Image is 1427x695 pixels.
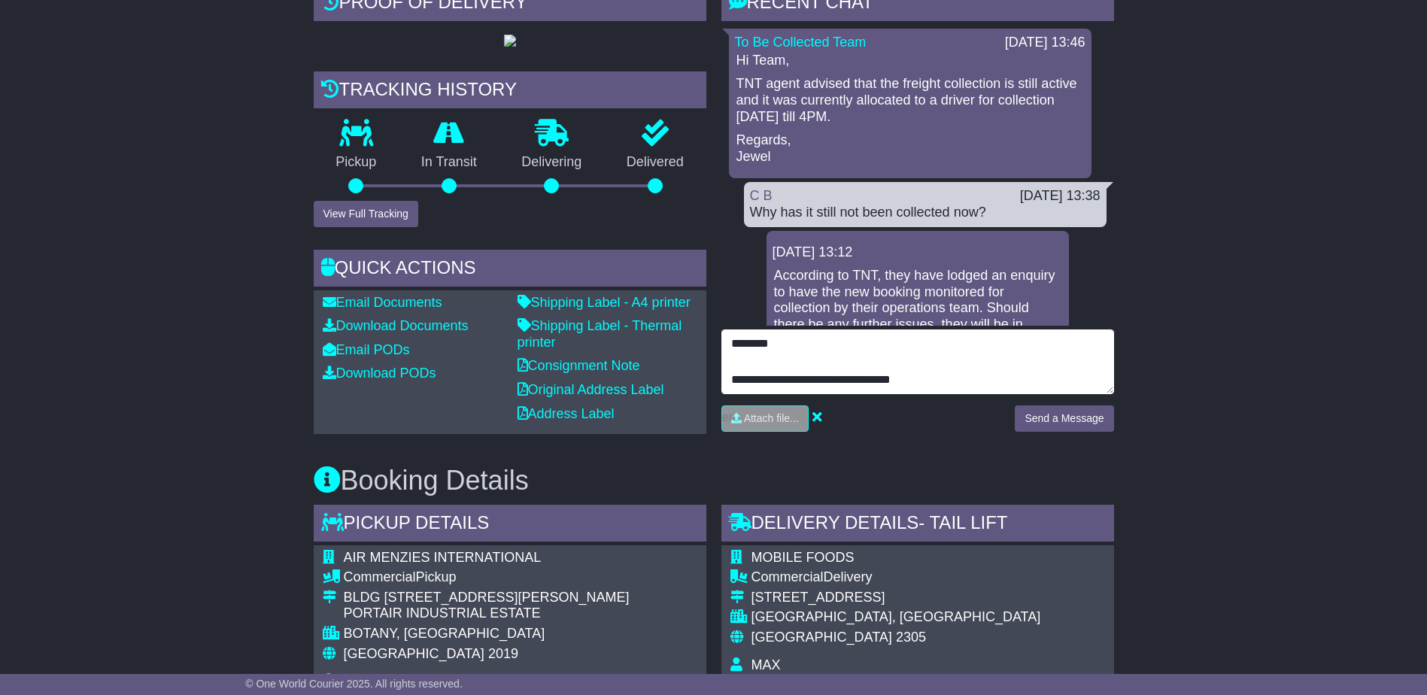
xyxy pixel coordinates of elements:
a: Email Documents [323,295,442,310]
button: Send a Message [1015,405,1113,432]
img: GetPodImage [504,35,516,47]
div: Why has it still not been collected now? [750,205,1101,221]
div: Delivery Details [721,505,1114,545]
div: [STREET_ADDRESS] [751,590,1041,606]
div: Pickup Details [314,505,706,545]
div: PORTAIR INDUSTRIAL ESTATE [344,605,697,622]
span: MOBILE FOODS [751,550,855,565]
div: BOTANY, [GEOGRAPHIC_DATA] [344,626,697,642]
div: [DATE] 13:38 [1020,188,1101,205]
div: BLDG [STREET_ADDRESS][PERSON_NAME] [344,590,697,606]
p: Regards, Jewel [736,132,1084,165]
span: Commercial [344,569,416,584]
a: Shipping Label - Thermal printer [518,318,682,350]
a: Email PODs [323,342,410,357]
div: Quick Actions [314,250,706,290]
p: Delivering [499,154,605,171]
p: According to TNT, they have lodged an enquiry to have the new booking monitored for collection by... [774,268,1061,349]
p: Delivered [604,154,706,171]
a: C B [750,188,773,203]
span: [GEOGRAPHIC_DATA] [751,630,892,645]
div: [DATE] 13:46 [1005,35,1085,51]
span: © One World Courier 2025. All rights reserved. [245,678,463,690]
span: - Tail Lift [918,512,1007,533]
div: [GEOGRAPHIC_DATA], [GEOGRAPHIC_DATA] [751,609,1041,626]
p: TNT agent advised that the freight collection is still active and it was currently allocated to a... [736,76,1084,125]
div: Pickup [344,569,697,586]
p: Pickup [314,154,399,171]
p: In Transit [399,154,499,171]
a: Original Address Label [518,382,664,397]
button: View Full Tracking [314,201,418,227]
div: Delivery [751,569,1041,586]
div: Tracking history [314,71,706,112]
span: AIR MENZIES INTERNATIONAL [344,550,542,565]
a: Shipping Label - A4 printer [518,295,691,310]
span: Commercial [751,569,824,584]
a: Download Documents [323,318,469,333]
span: 2019 [488,646,518,661]
a: Consignment Note [518,358,640,373]
h3: Booking Details [314,466,1114,496]
p: Hi Team, [736,53,1084,69]
div: [DATE] 13:12 [773,244,1063,261]
a: To Be Collected Team [735,35,867,50]
span: 2305 [896,630,926,645]
span: [GEOGRAPHIC_DATA] [344,646,484,661]
span: MAX [751,657,781,672]
a: Download PODs [323,366,436,381]
a: Address Label [518,406,615,421]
